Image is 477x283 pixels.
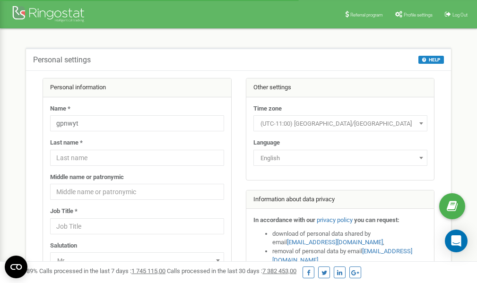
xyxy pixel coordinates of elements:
[253,150,427,166] span: English
[317,216,353,223] a: privacy policy
[404,12,433,17] span: Profile settings
[272,230,427,247] li: download of personal data shared by email ,
[43,78,231,97] div: Personal information
[287,239,383,246] a: [EMAIL_ADDRESS][DOMAIN_NAME]
[418,56,444,64] button: HELP
[50,184,224,200] input: Middle name or patronymic
[50,138,83,147] label: Last name *
[50,241,77,250] label: Salutation
[167,267,296,274] span: Calls processed in the last 30 days :
[272,247,427,265] li: removal of personal data by email ,
[50,150,224,166] input: Last name
[253,216,315,223] strong: In accordance with our
[253,138,280,147] label: Language
[445,230,468,252] div: Open Intercom Messenger
[50,252,224,268] span: Mr.
[5,256,27,278] button: Open CMP widget
[253,104,282,113] label: Time zone
[257,152,424,165] span: English
[33,56,91,64] h5: Personal settings
[50,218,224,234] input: Job Title
[354,216,399,223] strong: you can request:
[53,254,221,267] span: Mr.
[39,267,165,274] span: Calls processed in the last 7 days :
[246,190,434,209] div: Information about data privacy
[246,78,434,97] div: Other settings
[262,267,296,274] u: 7 382 453,00
[257,117,424,130] span: (UTC-11:00) Pacific/Midway
[452,12,468,17] span: Log Out
[253,115,427,131] span: (UTC-11:00) Pacific/Midway
[50,115,224,131] input: Name
[131,267,165,274] u: 1 745 115,00
[50,173,124,182] label: Middle name or patronymic
[50,207,78,216] label: Job Title *
[50,104,70,113] label: Name *
[350,12,383,17] span: Referral program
